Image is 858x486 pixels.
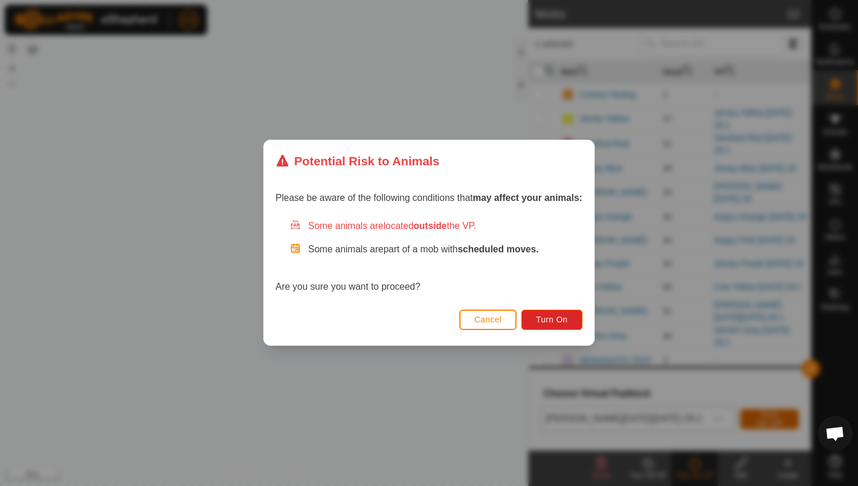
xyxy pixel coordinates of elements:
button: Turn On [522,310,583,330]
span: part of a mob with [383,245,539,255]
span: located the VP. [383,221,476,231]
div: Some animals are [290,220,583,234]
div: Potential Risk to Animals [275,152,440,170]
p: Some animals are [308,243,583,257]
strong: may affect your animals: [473,193,583,203]
a: Open chat [818,416,853,451]
span: Turn On [536,315,568,325]
button: Cancel [459,310,517,330]
div: Are you sure you want to proceed? [275,220,583,294]
span: Cancel [475,315,502,325]
span: Please be aware of the following conditions that [275,193,583,203]
strong: scheduled moves. [458,245,539,255]
strong: outside [414,221,447,231]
